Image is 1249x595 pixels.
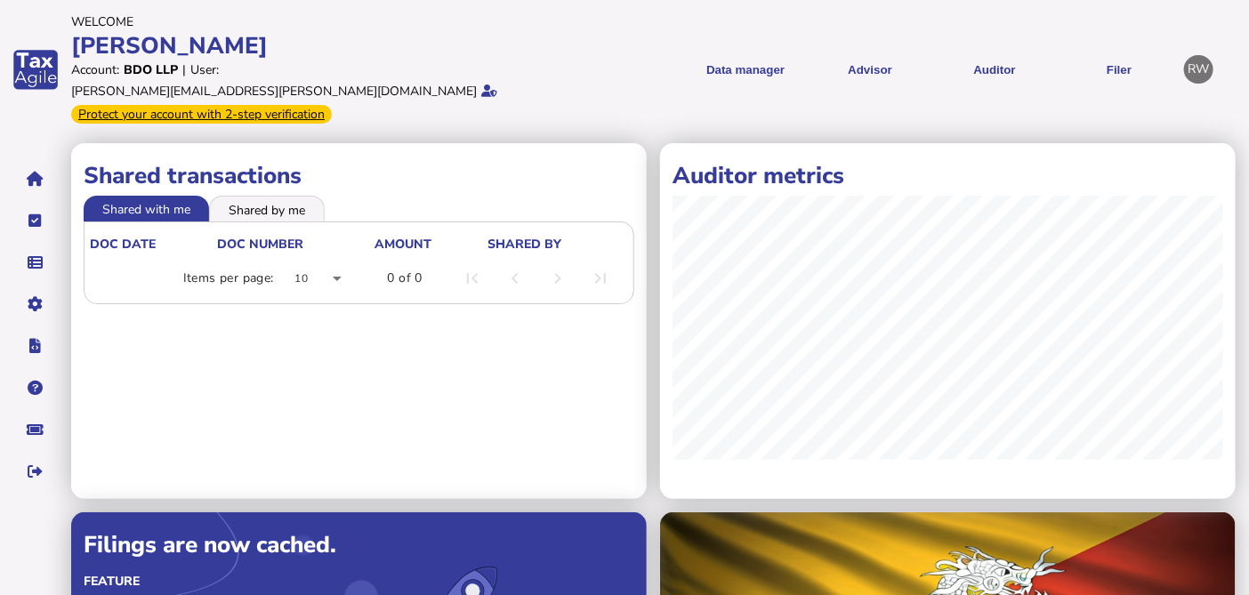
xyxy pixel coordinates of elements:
h1: Auditor metrics [673,160,1223,191]
button: Shows a dropdown of Data manager options [689,48,802,92]
button: Developer hub links [17,327,54,365]
div: doc number [217,236,374,253]
menu: navigate products [628,48,1176,92]
div: Filings are now cached. [84,529,634,560]
div: Profile settings [1184,55,1213,84]
button: Sign out [17,453,54,490]
button: Shows a dropdown of VAT Advisor options [814,48,926,92]
button: Data manager [17,244,54,281]
div: BDO LLP [124,61,178,78]
li: Shared with me [84,196,209,221]
div: Amount [375,236,431,253]
div: Account: [71,61,119,78]
i: Data manager [28,262,44,263]
button: Filer [1063,48,1175,92]
div: shared by [488,236,625,253]
div: Amount [375,236,486,253]
button: Help pages [17,369,54,406]
li: Shared by me [209,196,325,221]
div: | [182,61,186,78]
div: [PERSON_NAME] [71,30,619,61]
div: doc number [217,236,303,253]
div: User: [190,61,219,78]
i: Email verified [481,84,497,97]
div: shared by [488,236,562,253]
button: Raise a support ticket [17,411,54,448]
div: Items per page: [183,269,274,287]
button: Manage settings [17,285,54,323]
div: 0 of 0 [388,269,423,287]
div: From Oct 1, 2025, 2-step verification will be required to login. Set it up now... [71,105,332,124]
div: Feature [84,573,634,590]
button: Tasks [17,202,54,239]
button: Home [17,160,54,197]
div: doc date [90,236,215,253]
div: Welcome [71,13,619,30]
div: doc date [90,236,156,253]
h1: Shared transactions [84,160,634,191]
div: [PERSON_NAME][EMAIL_ADDRESS][PERSON_NAME][DOMAIN_NAME] [71,83,477,100]
button: Auditor [939,48,1051,92]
